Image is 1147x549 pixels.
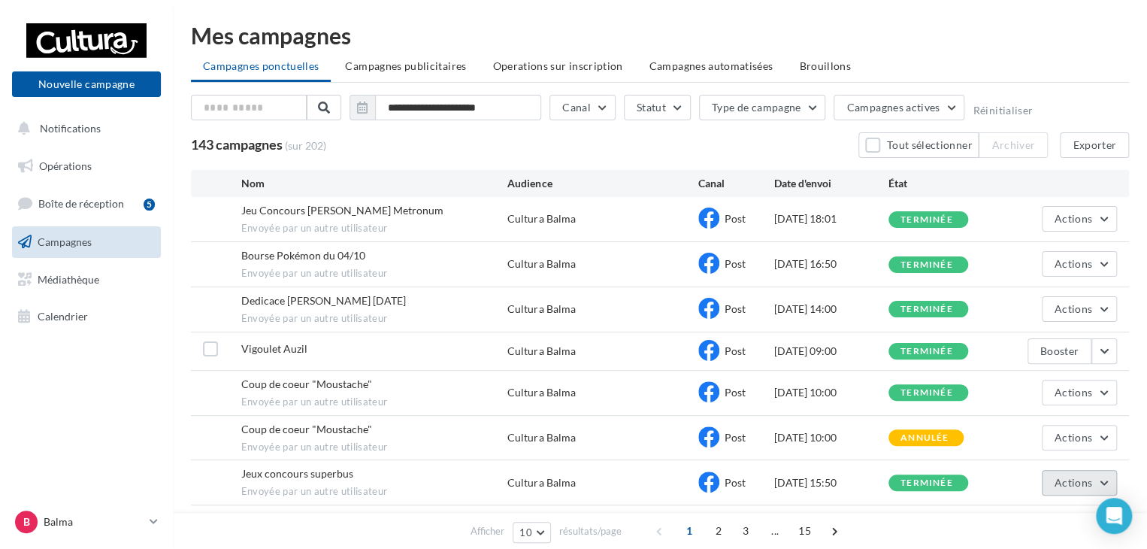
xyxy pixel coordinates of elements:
[241,342,307,355] span: Vigoulet Auzil
[774,211,888,226] div: [DATE] 18:01
[144,199,155,211] div: 5
[774,344,888,359] div: [DATE] 09:00
[900,215,953,225] div: terminée
[241,423,372,435] span: Coup de coeur "Moustache"
[507,430,575,445] div: Cultura Balma
[507,385,575,400] div: Cultura Balma
[507,256,575,271] div: Cultura Balma
[649,59,773,72] span: Campagnes automatisées
[507,344,575,359] div: Cultura Balma
[12,508,161,536] a: B Balma
[1096,498,1132,534] div: Open Intercom Messenger
[624,95,691,120] button: Statut
[9,113,158,144] button: Notifications
[900,305,953,314] div: terminée
[507,176,698,191] div: Audience
[507,302,575,317] div: Cultura Balma
[241,249,365,262] span: Bourse Pokémon du 04/10
[241,204,443,217] span: Jeu Concours Femi Kuti Metronum
[1055,476,1092,489] span: Actions
[1042,380,1117,405] button: Actions
[774,430,888,445] div: [DATE] 10:00
[1055,212,1092,225] span: Actions
[725,257,746,270] span: Post
[699,95,826,120] button: Type de campagne
[39,159,92,172] span: Opérations
[191,136,283,153] span: 143 campagnes
[725,212,746,225] span: Post
[1027,338,1091,364] button: Booster
[725,476,746,489] span: Post
[725,344,746,357] span: Post
[285,138,326,153] span: (sur 202)
[707,519,731,543] span: 2
[725,302,746,315] span: Post
[38,197,124,210] span: Boîte de réception
[1055,431,1092,444] span: Actions
[241,396,508,409] span: Envoyée par un autre utilisateur
[858,132,979,158] button: Tout sélectionner
[698,176,774,191] div: Canal
[973,105,1033,117] button: Réinitialiser
[888,176,1003,191] div: État
[241,267,508,281] span: Envoyée par un autre utilisateur
[792,519,817,543] span: 15
[519,526,532,538] span: 10
[1042,470,1117,496] button: Actions
[513,522,551,543] button: 10
[241,378,372,390] span: Coup de coeur "Moustache"
[241,176,508,191] div: Nom
[1042,206,1117,232] button: Actions
[1042,251,1117,277] button: Actions
[900,347,953,356] div: terminée
[846,101,940,114] span: Campagnes actives
[1042,296,1117,322] button: Actions
[774,176,888,191] div: Date d'envoi
[774,385,888,400] div: [DATE] 10:00
[774,256,888,271] div: [DATE] 16:50
[191,24,1129,47] div: Mes campagnes
[38,310,88,323] span: Calendrier
[900,478,953,488] div: terminée
[559,524,622,538] span: résultats/page
[9,187,164,220] a: Boîte de réception5
[12,71,161,97] button: Nouvelle campagne
[774,475,888,490] div: [DATE] 15:50
[471,524,504,538] span: Afficher
[1055,386,1092,399] span: Actions
[9,150,164,182] a: Opérations
[345,59,466,72] span: Campagnes publicitaires
[44,514,144,529] p: Balma
[834,95,964,120] button: Campagnes actives
[1060,132,1129,158] button: Exporter
[23,514,30,529] span: B
[1055,302,1092,315] span: Actions
[38,272,99,285] span: Médiathèque
[241,294,406,307] span: Dedicace Marie-Genevieve Thomas 04.10.2025
[677,519,701,543] span: 1
[241,222,508,235] span: Envoyée par un autre utilisateur
[799,59,851,72] span: Brouillons
[774,302,888,317] div: [DATE] 14:00
[9,301,164,332] a: Calendrier
[507,475,575,490] div: Cultura Balma
[9,226,164,258] a: Campagnes
[241,441,508,454] span: Envoyée par un autre utilisateur
[40,122,101,135] span: Notifications
[725,386,746,399] span: Post
[900,388,953,398] div: terminée
[1055,257,1092,270] span: Actions
[38,235,92,248] span: Campagnes
[241,312,508,326] span: Envoyée par un autre utilisateur
[900,260,953,270] div: terminée
[492,59,622,72] span: Operations sur inscription
[979,132,1048,158] button: Archiver
[507,211,575,226] div: Cultura Balma
[241,467,353,480] span: Jeux concours superbus
[1042,425,1117,450] button: Actions
[9,264,164,296] a: Médiathèque
[734,519,758,543] span: 3
[763,519,787,543] span: ...
[900,433,949,443] div: annulée
[549,95,616,120] button: Canal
